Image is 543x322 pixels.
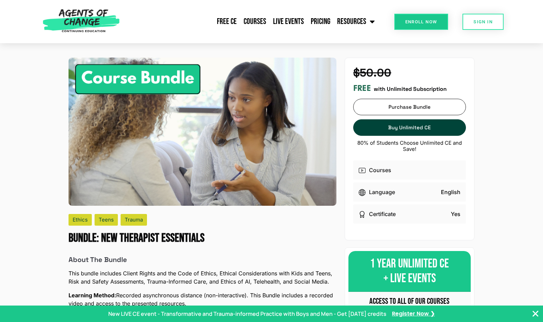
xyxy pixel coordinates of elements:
[353,66,466,79] h4: $50.00
[388,104,431,110] span: Purchase Bundle
[69,292,116,299] b: Learning Method:
[240,13,270,30] a: Courses
[69,291,336,308] p: Recorded asynchronous distance (non-interactive). This Bundle includes a recorded video and acces...
[69,231,336,246] h1: New Therapist Essentials - 10 Credit CE Bundle
[307,13,334,30] a: Pricing
[270,13,307,30] a: Live Events
[405,20,437,24] span: Enroll Now
[369,210,396,218] p: Certificate
[334,13,378,30] a: Resources
[69,58,336,206] img: New Therapist Essentials - 10 Credit CE Bundle
[95,214,118,226] div: Teens
[69,255,336,264] h6: About The Bundle
[353,83,466,93] div: with Unlimited Subscription
[123,13,378,30] nav: Menu
[353,83,371,93] h3: FREE
[348,251,471,292] div: 1 YEAR UNLIMITED CE + LIVE EVENTS
[441,188,460,196] p: English
[451,210,460,218] p: Yes
[351,293,468,310] div: ACCESS TO ALL OF OUR COURSES
[392,310,435,318] a: Register Now ❯
[69,214,92,226] div: Ethics
[473,20,493,24] span: SIGN IN
[69,269,336,286] p: This bundle includes Client Rights and the Code of Ethics, Ethical Considerations with Kids and T...
[462,14,504,30] a: SIGN IN
[369,188,395,196] p: Language
[353,99,466,115] a: Purchase Bundle
[213,13,240,30] a: Free CE
[388,124,431,131] span: Buy Unlimited CE
[369,166,391,174] p: Courses
[108,310,386,318] p: New LIVE CE event - Transformative and Trauma-informed Practice with Boys and Men - Get [DATE] cr...
[121,214,147,226] div: Trauma
[353,140,466,152] p: 80% of Students Choose Unlimited CE and Save!
[531,310,540,318] button: Close Banner
[394,14,448,30] a: Enroll Now
[353,119,466,136] a: Buy Unlimited CE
